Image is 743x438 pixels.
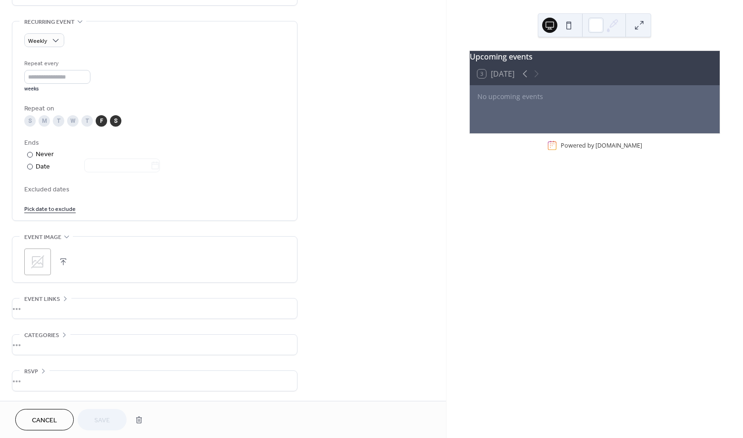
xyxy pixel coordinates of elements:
[24,367,38,377] span: RSVP
[67,115,79,127] div: W
[39,115,50,127] div: M
[96,115,107,127] div: F
[24,104,283,114] div: Repeat on
[24,115,36,127] div: S
[24,86,90,92] div: weeks
[24,232,61,242] span: Event image
[36,149,54,159] div: Never
[24,204,76,214] span: Pick date to exclude
[12,371,297,391] div: •••
[24,294,60,304] span: Event links
[28,36,47,47] span: Weekly
[595,141,642,149] a: [DOMAIN_NAME]
[110,115,121,127] div: S
[81,115,93,127] div: T
[53,115,64,127] div: T
[24,249,51,275] div: ;
[477,91,712,101] div: No upcoming events
[24,59,89,69] div: Repeat every
[24,138,283,148] div: Ends
[32,416,57,426] span: Cancel
[12,299,297,319] div: •••
[12,335,297,355] div: •••
[561,141,642,149] div: Powered by
[24,185,285,195] span: Excluded dates
[24,17,75,27] span: Recurring event
[470,51,720,62] div: Upcoming events
[36,161,160,172] div: Date
[24,330,59,340] span: Categories
[15,409,74,430] button: Cancel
